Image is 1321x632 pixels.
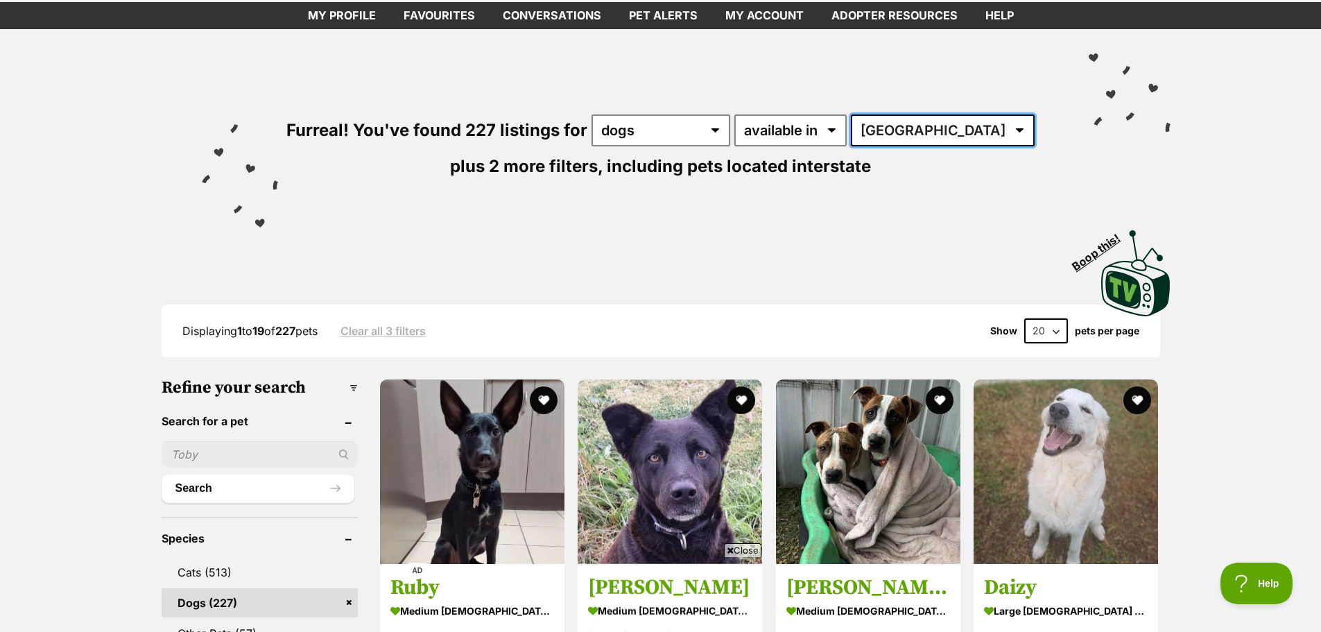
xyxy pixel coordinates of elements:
iframe: Help Scout Beacon - Open [1220,563,1293,604]
strong: 19 [252,324,264,338]
h3: Daizy [984,574,1148,601]
button: favourite [530,386,558,414]
a: Cats (513) [162,558,358,587]
span: Show [990,325,1017,336]
button: favourite [728,386,756,414]
a: Adopter resources [818,2,972,29]
strong: medium [DEMOGRAPHIC_DATA] Dog [786,601,950,621]
span: Boop this! [1069,223,1133,273]
iframe: Advertisement [408,563,913,625]
label: pets per page [1075,325,1139,336]
span: including pets located interstate [607,156,871,176]
img: PetRescue TV logo [1101,230,1171,316]
input: Toby [162,441,358,468]
img: Archie - Border Collie Dog [578,379,762,564]
h3: Ruby [390,574,554,601]
span: Close [724,543,761,557]
strong: 1 [237,324,242,338]
button: Search [162,475,354,502]
h3: [PERSON_NAME] & [PERSON_NAME] [786,574,950,601]
a: Help [972,2,1028,29]
strong: medium [DEMOGRAPHIC_DATA] Dog [390,601,554,621]
a: conversations [489,2,615,29]
img: Daizy - Golden Retriever x Poodle Dog [974,379,1158,564]
span: Furreal! You've found 227 listings for [286,120,587,140]
strong: 227 [275,324,295,338]
span: plus 2 more filters, [450,156,603,176]
span: Displaying to of pets [182,324,318,338]
img: Ruby - Australian Kelpie Dog [380,379,564,564]
strong: large [DEMOGRAPHIC_DATA] Dog [984,601,1148,621]
a: Boop this! [1101,218,1171,319]
header: Species [162,532,358,545]
button: favourite [1124,386,1152,414]
span: AD [408,563,426,579]
header: Search for a pet [162,415,358,427]
button: favourite [926,386,953,414]
a: Clear all 3 filters [340,325,426,337]
a: My account [711,2,818,29]
img: Joey & Evie - American Staffordshire Terrier Dog [776,379,960,564]
a: My profile [294,2,390,29]
a: Dogs (227) [162,588,358,617]
h3: Refine your search [162,378,358,398]
a: Favourites [390,2,489,29]
a: Pet alerts [615,2,711,29]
